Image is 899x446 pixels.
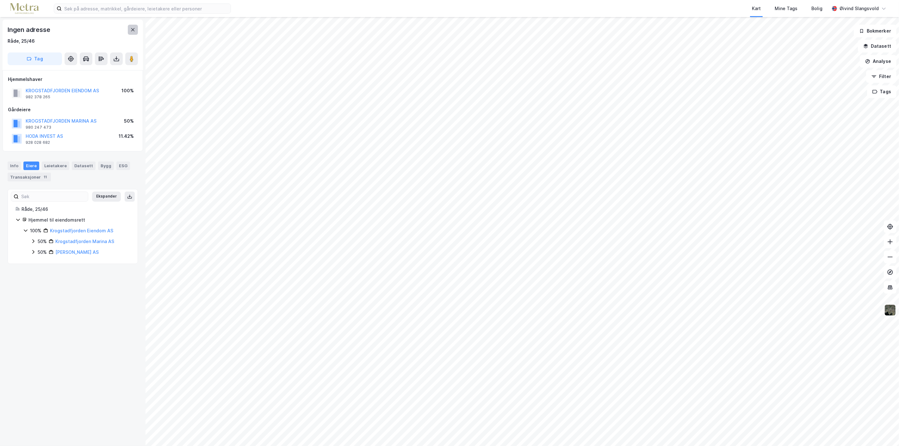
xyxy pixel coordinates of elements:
div: Kart [752,5,761,12]
button: Tag [8,52,62,65]
button: Ekspander [92,192,121,202]
div: 980 247 473 [26,125,51,130]
button: Datasett [858,40,896,52]
div: Kontrollprogram for chat [867,416,899,446]
div: Råde, 25/46 [22,205,130,213]
button: Analyse [860,55,896,68]
div: Datasett [72,162,96,170]
div: Ingen adresse [8,25,51,35]
button: Bokmerker [854,25,896,37]
iframe: Chat Widget [867,416,899,446]
div: Bolig [811,5,822,12]
div: Info [8,162,21,170]
div: Bygg [98,162,114,170]
a: Krogstadfjorden Marina AS [55,239,114,244]
div: Hjemmelshaver [8,76,138,83]
a: [PERSON_NAME] AS [55,249,99,255]
div: Råde, 25/46 [8,37,35,45]
img: metra-logo.256734c3b2bbffee19d4.png [10,3,39,14]
button: Tags [867,85,896,98]
a: Krogstadfjorden Eiendom AS [50,228,113,233]
div: 11 [42,174,48,180]
div: Øivind Slangsvold [840,5,879,12]
input: Søk på adresse, matrikkel, gårdeiere, leietakere eller personer [62,4,231,13]
div: Leietakere [42,162,69,170]
div: 50% [38,238,47,245]
div: 928 028 682 [26,140,50,145]
div: Mine Tags [775,5,797,12]
div: Transaksjoner [8,173,51,181]
div: Eiere [23,162,39,170]
div: 50% [124,117,134,125]
input: Søk [19,192,88,201]
div: Gårdeiere [8,106,138,113]
div: 11.42% [119,132,134,140]
button: Filter [866,70,896,83]
div: 100% [121,87,134,95]
div: 982 378 265 [26,95,50,100]
div: 50% [38,248,47,256]
div: 100% [30,227,41,235]
div: ESG [116,162,130,170]
div: Hjemmel til eiendomsrett [28,216,130,224]
img: 9k= [884,304,896,316]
